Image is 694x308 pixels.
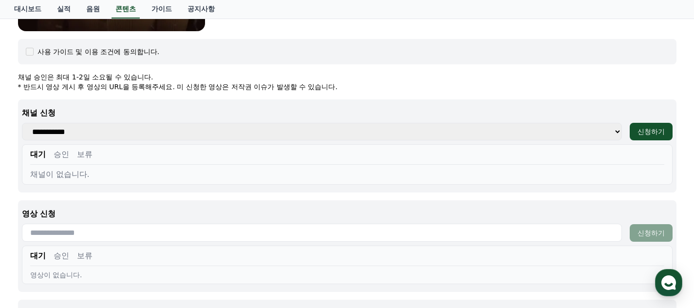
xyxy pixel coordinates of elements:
button: 보류 [77,149,93,160]
p: * 반드시 영상 게시 후 영상의 URL을 등록해주세요. 미 신청한 영상은 저작권 이슈가 발생할 수 있습니다. [18,82,676,92]
span: 홈 [31,242,37,250]
div: 신청하기 [638,127,665,136]
a: 대화 [64,227,126,251]
div: 채널이 없습니다. [30,169,664,180]
div: 사용 가이드 및 이용 조건에 동의합니다. [38,47,160,57]
div: 영상이 없습니다. [30,270,664,280]
span: 설정 [150,242,162,250]
a: 설정 [126,227,187,251]
button: 보류 [77,250,93,262]
button: 승인 [54,250,69,262]
span: 대화 [89,242,101,250]
button: 신청하기 [630,224,673,242]
div: 신청하기 [638,228,665,238]
button: 대기 [30,149,46,160]
p: 영상 신청 [22,208,673,220]
p: 채널 신청 [22,107,673,119]
button: 대기 [30,250,46,262]
button: 신청하기 [630,123,673,140]
p: 채널 승인은 최대 1-2일 소요될 수 있습니다. [18,72,676,82]
a: 홈 [3,227,64,251]
button: 승인 [54,149,69,160]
